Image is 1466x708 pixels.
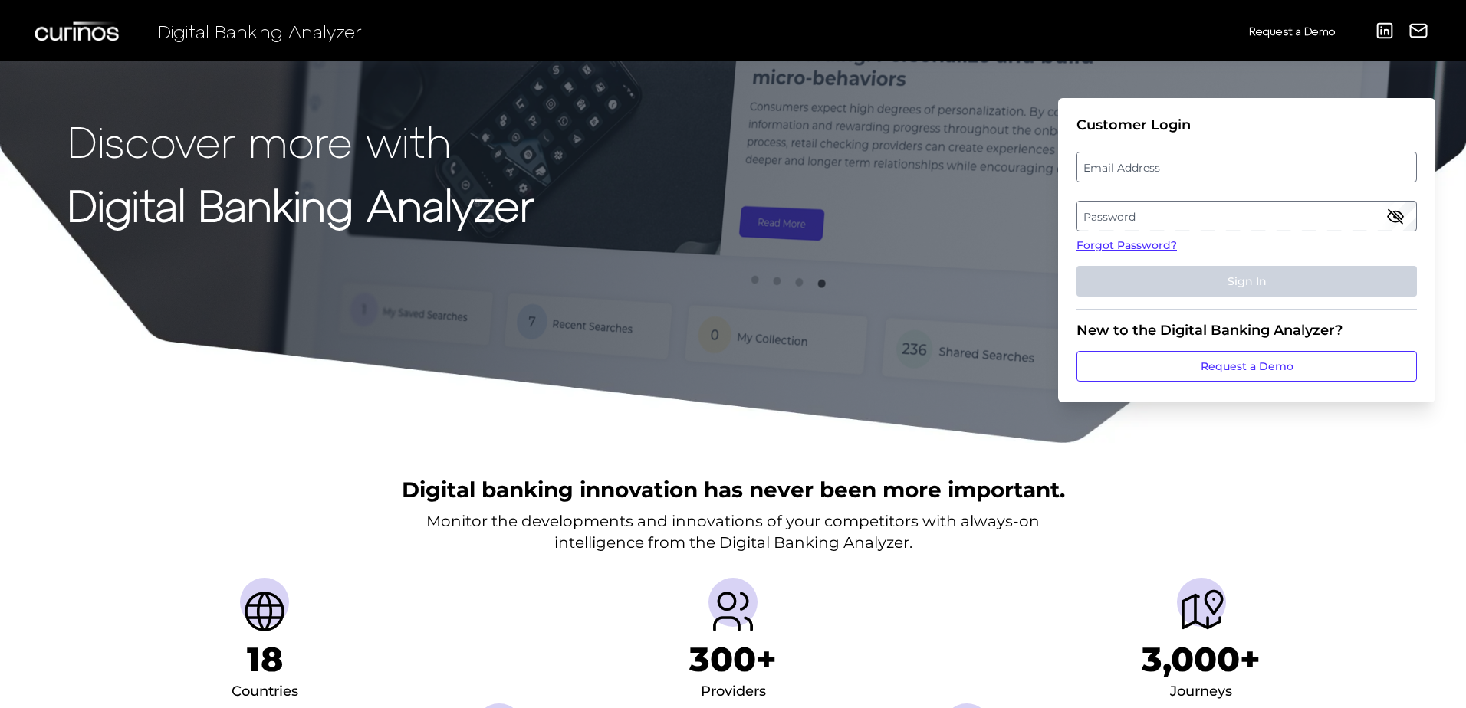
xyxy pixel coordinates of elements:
[1076,238,1417,254] a: Forgot Password?
[67,116,534,165] p: Discover more with
[1077,153,1415,181] label: Email Address
[1142,639,1261,680] h1: 3,000+
[1170,680,1232,704] div: Journeys
[247,639,283,680] h1: 18
[701,680,766,704] div: Providers
[232,680,298,704] div: Countries
[426,510,1040,553] p: Monitor the developments and innovations of your competitors with always-on intelligence from the...
[1077,202,1415,230] label: Password
[1076,266,1417,297] button: Sign In
[402,475,1065,504] h2: Digital banking innovation has never been more important.
[1177,587,1226,636] img: Journeys
[158,20,362,42] span: Digital Banking Analyzer
[1249,25,1335,38] span: Request a Demo
[1076,116,1417,133] div: Customer Login
[1249,18,1335,44] a: Request a Demo
[1076,322,1417,339] div: New to the Digital Banking Analyzer?
[67,179,534,230] strong: Digital Banking Analyzer
[240,587,289,636] img: Countries
[689,639,777,680] h1: 300+
[35,21,121,41] img: Curinos
[708,587,758,636] img: Providers
[1076,351,1417,382] a: Request a Demo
